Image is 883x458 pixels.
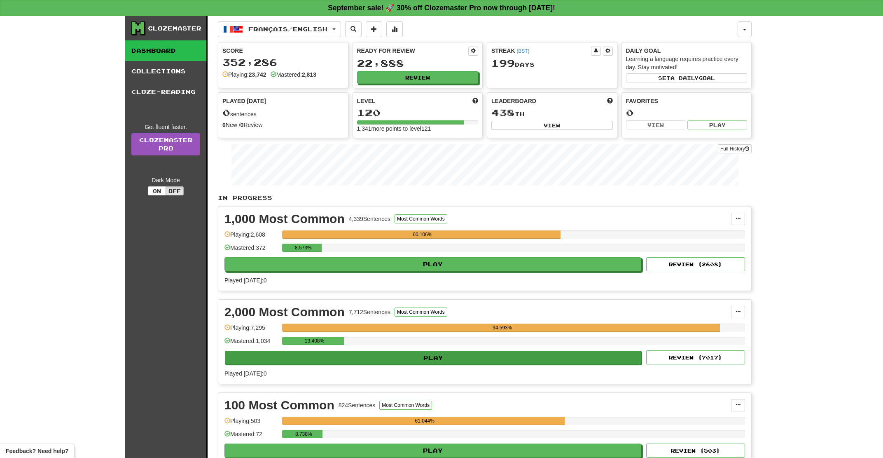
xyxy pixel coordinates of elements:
button: View [626,120,686,129]
div: 13.408% [285,337,344,345]
span: Français / English [248,26,327,33]
div: 824 Sentences [339,401,376,409]
button: Add sentence to collection [366,21,382,37]
div: 8.573% [285,244,322,252]
a: Cloze-Reading [125,82,206,102]
span: This week in points, UTC [607,97,613,105]
div: Score [222,47,344,55]
div: 100 Most Common [224,399,334,411]
div: sentences [222,108,344,118]
button: Most Common Words [379,401,432,410]
a: (BST) [516,48,529,54]
div: Dark Mode [131,176,200,184]
button: Play [224,444,641,458]
button: Review (2608) [646,257,745,271]
div: Mastered: 372 [224,244,278,257]
div: 1,000 Most Common [224,213,345,225]
span: Played [DATE] [222,97,266,105]
span: Leaderboard [491,97,536,105]
div: 2,000 Most Common [224,306,345,318]
div: Get fluent faster. [131,123,200,131]
button: Play [687,120,747,129]
a: ClozemasterPro [131,133,200,155]
span: Score more points to level up [472,97,478,105]
strong: 23,742 [249,71,266,78]
button: Review (503) [646,444,745,458]
div: Streak [491,47,591,55]
button: Full History [718,144,752,153]
button: Most Common Words [395,308,447,317]
button: Play [225,351,642,365]
span: a daily [670,75,698,81]
button: Review (7017) [646,350,745,364]
button: Seta dailygoal [626,73,748,82]
div: 94.593% [285,324,720,332]
div: 1,341 more points to level 121 [357,124,479,133]
span: Played [DATE]: 0 [224,370,266,377]
span: 0 [222,107,230,118]
div: Playing: 7,295 [224,324,278,337]
div: Playing: 2,608 [224,230,278,244]
div: Day s [491,58,613,69]
strong: 0 [241,122,244,128]
div: 120 [357,108,479,118]
div: Playing: 503 [224,417,278,430]
button: Search sentences [345,21,362,37]
div: Daily Goal [626,47,748,55]
div: Favorites [626,97,748,105]
div: Mastered: 72 [224,430,278,444]
a: Collections [125,61,206,82]
button: Review [357,71,479,84]
div: th [491,108,613,118]
span: 438 [491,107,515,118]
div: 4,339 Sentences [349,215,390,223]
span: 199 [491,57,515,69]
div: 7,712 Sentences [349,308,390,316]
button: Français/English [218,21,341,37]
button: Most Common Words [395,214,447,223]
button: Off [166,186,184,195]
div: Mastered: 1,034 [224,337,278,350]
strong: 2,813 [302,71,316,78]
button: View [491,121,613,130]
p: In Progress [218,194,752,202]
strong: September sale! 🚀 30% off Clozemaster Pro now through [DATE]! [328,4,555,12]
div: 22,888 [357,58,479,68]
a: Dashboard [125,40,206,61]
span: Level [357,97,376,105]
div: Ready for Review [357,47,469,55]
button: On [148,186,166,195]
div: 352,286 [222,57,344,68]
div: 8.738% [285,430,322,438]
div: Playing: [222,70,266,79]
button: More stats [386,21,403,37]
span: Open feedback widget [6,447,68,455]
div: Mastered: [271,70,316,79]
div: Clozemaster [148,24,201,33]
strong: 0 [222,122,226,128]
button: Play [224,257,641,271]
div: 0 [626,108,748,118]
div: Learning a language requires practice every day. Stay motivated! [626,55,748,71]
div: 61.044% [285,417,565,425]
span: Played [DATE]: 0 [224,277,266,284]
div: 60.106% [285,230,560,239]
div: New / Review [222,121,344,129]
